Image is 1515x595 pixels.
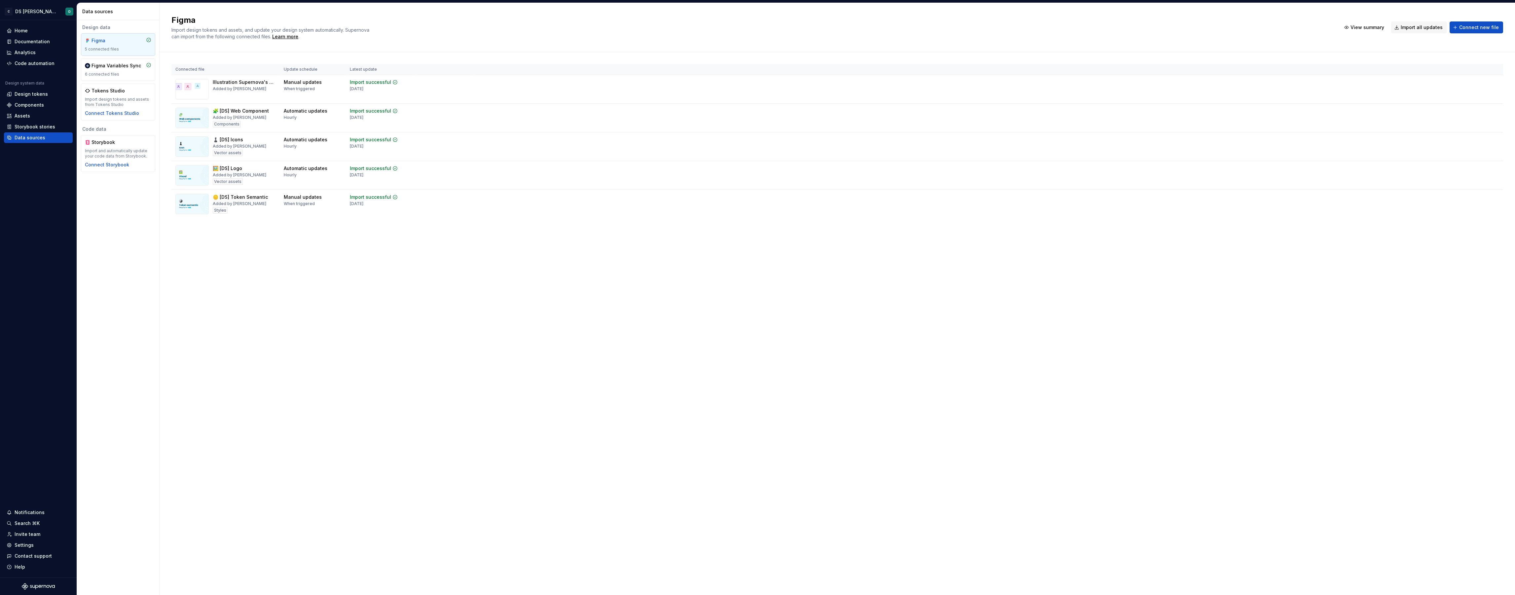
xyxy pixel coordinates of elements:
div: Illustration Supernova's documentation [213,79,276,86]
button: Import all updates [1391,21,1447,33]
button: Help [4,562,73,572]
a: Code automation [4,58,73,69]
button: CDS [PERSON_NAME]O [1,4,75,18]
div: Hourly [284,115,297,120]
a: Invite team [4,529,73,540]
a: Analytics [4,47,73,58]
a: Figma Variables Sync6 connected files [81,58,155,81]
a: Learn more [272,33,298,40]
div: [DATE] [350,144,363,149]
span: Import design tokens and assets, and update your design system automatically. Supernova can impor... [171,27,371,39]
div: Added by [PERSON_NAME] [213,115,266,120]
div: 6 connected files [85,72,151,77]
div: [DATE] [350,86,363,91]
div: Settings [15,542,34,548]
div: Added by [PERSON_NAME] [213,144,266,149]
div: Help [15,564,25,570]
div: Automatic updates [284,165,327,172]
div: Added by [PERSON_NAME] [213,86,266,91]
div: Storybook stories [15,123,55,130]
div: Design system data [5,81,44,86]
div: Notifications [15,509,45,516]
div: Design tokens [15,91,48,97]
div: Code data [81,126,155,132]
div: Search ⌘K [15,520,40,527]
div: Import successful [350,136,391,143]
div: [DATE] [350,201,363,206]
div: 🖼️ [DS] Logo [213,165,242,172]
div: Styles [213,207,228,214]
span: Connect new file [1459,24,1499,31]
div: Added by [PERSON_NAME] [213,172,266,178]
div: Data sources [82,8,157,15]
div: Automatic updates [284,108,327,114]
a: Settings [4,540,73,550]
div: Import successful [350,108,391,114]
div: ♟️ [DS] Icons [213,136,243,143]
a: Components [4,100,73,110]
a: Data sources [4,132,73,143]
th: Update schedule [280,64,346,75]
div: Storybook [92,139,123,146]
div: Import successful [350,165,391,172]
div: Hourly [284,172,297,178]
button: Notifications [4,507,73,518]
div: Assets [15,113,30,119]
div: Components [15,102,44,108]
div: [DATE] [350,115,363,120]
div: Components [213,121,241,127]
svg: Supernova Logo [22,583,55,590]
div: Vector assets [213,178,243,185]
div: 5 connected files [85,47,151,52]
button: View summary [1341,21,1388,33]
div: When triggered [284,201,315,206]
button: Connect new file [1450,21,1503,33]
div: 🪙 [DS] Token Semantic [213,194,268,200]
a: Assets [4,111,73,121]
button: Search ⌘K [4,518,73,529]
div: C [5,8,13,16]
a: StorybookImport and automatically update your code data from Storybook.Connect Storybook [81,135,155,172]
div: Data sources [15,134,45,141]
div: Tokens Studio [92,87,125,94]
button: Contact support [4,551,73,561]
div: Home [15,27,28,34]
div: DS [PERSON_NAME] [15,8,57,15]
div: Automatic updates [284,136,327,143]
div: Import successful [350,194,391,200]
th: Latest update [346,64,415,75]
span: View summary [1350,24,1384,31]
div: Import design tokens and assets from Tokens Studio [85,97,151,107]
a: Design tokens [4,89,73,99]
a: Storybook stories [4,122,73,132]
a: Tokens StudioImport design tokens and assets from Tokens StudioConnect Tokens Studio [81,84,155,121]
span: Import all updates [1401,24,1443,31]
div: Analytics [15,49,36,56]
a: Figma5 connected files [81,33,155,56]
a: Documentation [4,36,73,47]
div: [DATE] [350,172,363,178]
span: . [271,34,299,39]
div: Contact support [15,553,52,559]
div: Figma Variables Sync [92,62,141,69]
th: Connected file [171,64,280,75]
div: Import successful [350,79,391,86]
div: Hourly [284,144,297,149]
div: Import and automatically update your code data from Storybook. [85,148,151,159]
h2: Figma [171,15,1333,25]
div: Design data [81,24,155,31]
div: When triggered [284,86,315,91]
div: O [68,9,71,14]
div: Manual updates [284,79,322,86]
button: Connect Tokens Studio [85,110,139,117]
div: Invite team [15,531,40,538]
div: Documentation [15,38,50,45]
div: Vector assets [213,150,243,156]
button: Connect Storybook [85,161,129,168]
div: Manual updates [284,194,322,200]
a: Home [4,25,73,36]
